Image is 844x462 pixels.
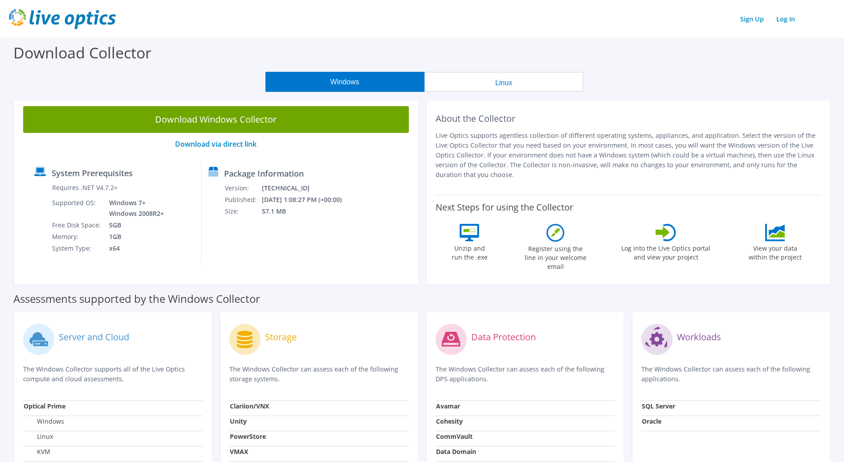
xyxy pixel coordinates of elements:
label: Data Protection [471,333,536,342]
strong: Data Domain [436,447,476,456]
td: Published: [224,194,261,206]
p: The Windows Collector supports all of the Live Optics compute and cloud assessments. [23,364,203,384]
label: Windows [24,417,64,426]
strong: VMAX [230,447,248,456]
td: Memory: [52,231,102,243]
label: Requires .NET V4.7.2+ [52,183,118,192]
td: 1GB [102,231,166,243]
label: Package Information [224,169,304,178]
button: Windows [265,72,424,92]
label: Server and Cloud [59,333,129,342]
strong: PowerStore [230,432,266,441]
label: Assessments supported by the Windows Collector [13,294,260,303]
p: Live Optics supports agentless collection of different operating systems, appliances, and applica... [436,131,821,180]
label: KVM [24,447,50,456]
td: Free Disk Space: [52,219,102,231]
img: live_optics_svg.svg [9,9,116,29]
strong: Oracle [642,417,661,425]
a: Download Windows Collector [23,106,409,133]
strong: Optical Prime [24,402,65,410]
label: System Prerequisites [52,169,133,177]
td: Windows 7+ Windows 2008R2+ [102,197,166,219]
label: Linux [24,432,53,441]
button: Linux [424,72,583,92]
td: x64 [102,243,166,254]
td: Version: [224,182,261,194]
td: [DATE] 1:08:27 PM (+00:00) [261,194,354,206]
strong: Clariion/VNX [230,402,269,410]
td: System Type: [52,243,102,254]
p: The Windows Collector can assess each of the following applications. [641,364,821,384]
a: Download via direct link [175,139,257,149]
label: Workloads [677,333,721,342]
label: Storage [265,333,297,342]
strong: Cohesity [436,417,463,425]
label: Next Steps for using the Collector [436,202,573,213]
p: The Windows Collector can assess each of the following storage systems. [229,364,409,384]
a: Log In [772,12,799,25]
td: Supported OS: [52,197,102,219]
label: Download Collector [13,42,151,63]
p: The Windows Collector can assess each of the following DPS applications. [436,364,615,384]
strong: SQL Server [642,402,675,410]
h2: About the Collector [436,113,821,124]
label: Register using the line in your welcome email [522,242,589,271]
td: Size: [224,206,261,217]
strong: Unity [230,417,247,425]
strong: CommVault [436,432,473,441]
td: [TECHNICAL_ID] [261,182,354,194]
strong: Avamar [436,402,460,410]
td: 5GB [102,219,166,231]
a: Sign Up [736,12,768,25]
label: Log into the Live Optics portal and view your project [621,241,711,262]
td: 57.1 MB [261,206,354,217]
label: Unzip and run the .exe [449,241,490,262]
label: View your data within the project [743,241,807,262]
